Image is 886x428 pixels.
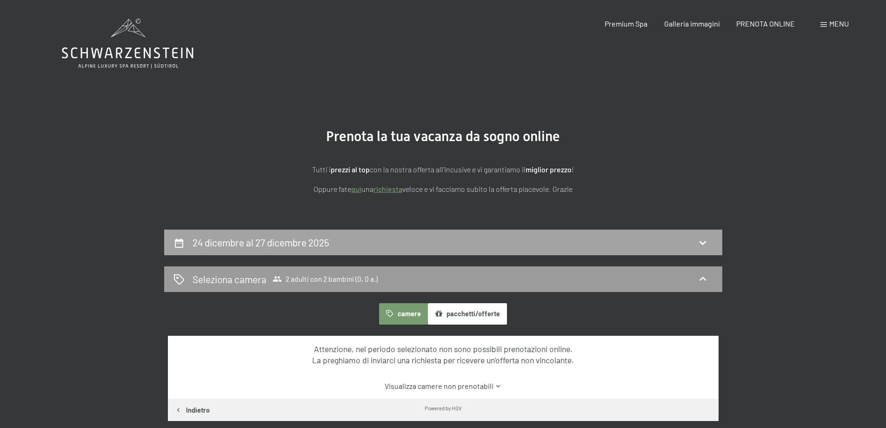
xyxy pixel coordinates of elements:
a: Premium Spa [605,19,647,28]
button: Indietro [168,399,217,421]
button: camere [379,303,427,325]
a: richiesta [373,184,402,193]
div: Attenzione, nel periodo selezionato non sono possibili prenotazioni online. La preghiamo di invia... [184,343,702,366]
span: Prenota la tua vacanza da sogno online [326,128,560,144]
strong: miglior prezzo [526,165,572,174]
span: 2 adulti con 2 bambini (0, 0 a.) [273,274,378,284]
h2: Seleziona camera [193,272,266,286]
strong: prezzi al top [331,165,370,174]
div: Powered by HGV [425,404,462,412]
a: quì [351,184,361,193]
span: Menu [829,19,849,28]
a: Visualizza camere non prenotabili [184,381,702,391]
a: Galleria immagini [664,19,720,28]
a: PRENOTA ONLINE [736,19,795,28]
p: Oppure fate una veloce e vi facciamo subito la offerta piacevole. Grazie [211,183,676,195]
p: Tutti i con la nostra offerta all'incusive e vi garantiamo il ! [211,163,676,176]
button: pacchetti/offerte [428,303,507,325]
h2: 24 dicembre al 27 dicembre 2025 [193,237,329,248]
